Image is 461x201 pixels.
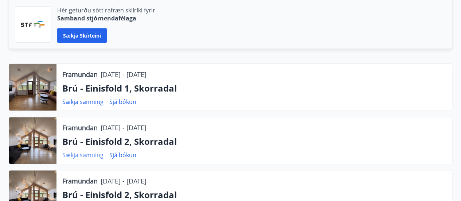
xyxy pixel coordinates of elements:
a: Sækja samning [62,98,103,106]
button: Sækja skírteini [57,28,107,43]
a: Sjá bókun [109,98,136,106]
p: [DATE] - [DATE] [101,70,146,79]
p: Brú - Einisfold 1, Skorradal [62,82,446,94]
p: Framundan [62,70,98,79]
p: Samband stjórnendafélaga [57,14,155,22]
p: Hér geturðu sótt rafræn skilríki fyrir [57,6,155,14]
p: Framundan [62,176,98,186]
a: Sækja samning [62,151,103,159]
p: [DATE] - [DATE] [101,176,146,186]
p: [DATE] - [DATE] [101,123,146,132]
a: Sjá bókun [109,151,136,159]
p: Brú - Einisfold 2, Skorradal [62,135,446,148]
p: Framundan [62,123,98,132]
p: Brú - Einisfold 2, Skorradal [62,189,446,201]
img: vjCaq2fThgY3EUYqSgpjEiBg6WP39ov69hlhuPVN.png [21,21,46,28]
